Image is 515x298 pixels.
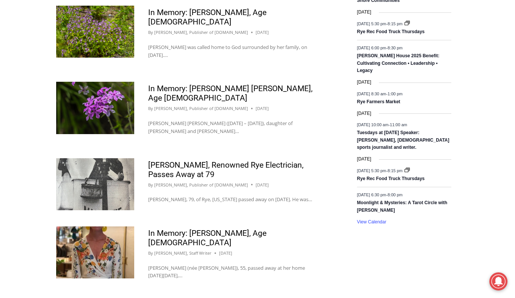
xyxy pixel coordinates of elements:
[148,119,316,135] p: [PERSON_NAME] [PERSON_NAME] ([DATE] – [DATE]), daughter of [PERSON_NAME] and [PERSON_NAME]…
[357,130,449,151] a: Tuesdays at [DATE] Speaker: [PERSON_NAME], [DEMOGRAPHIC_DATA] sports journalist and writer.
[357,99,400,105] a: Rye Farmers Market
[56,6,134,58] img: (PHOTO: Kim Eierman of EcoBeneficial designed and oversaw the installation of native plant beds f...
[388,168,403,173] span: 8:15 pm
[357,46,403,50] time: -
[148,229,267,247] a: In Memory: [PERSON_NAME], Age [DEMOGRAPHIC_DATA]
[357,168,404,173] time: -
[357,9,371,16] time: [DATE]
[148,84,313,102] a: In Memory: [PERSON_NAME] [PERSON_NAME], Age [DEMOGRAPHIC_DATA]
[148,29,153,36] span: By
[357,21,404,26] time: -
[56,158,134,210] img: Obituary - Greg MacKenzie
[256,182,269,188] time: [DATE]
[357,21,386,26] span: [DATE] 5:30 pm
[148,264,316,280] p: [PERSON_NAME] (née [PERSON_NAME]), 55, passed away at her home [DATE][DATE],…
[357,193,386,197] span: [DATE] 6:30 pm
[390,122,407,127] span: 11:00 am
[154,29,248,35] a: [PERSON_NAME], Publisher of [DOMAIN_NAME]
[148,196,316,203] p: [PERSON_NAME], 79, of Rye, [US_STATE] passed away on [DATE]. He was…
[357,156,371,163] time: [DATE]
[148,8,267,26] a: In Memory: [PERSON_NAME], Age [DEMOGRAPHIC_DATA]
[388,46,403,50] span: 8:30 pm
[357,110,371,117] time: [DATE]
[357,91,386,96] span: [DATE] 8:30 am
[357,46,386,50] span: [DATE] 6:00 pm
[256,29,269,36] time: [DATE]
[357,168,386,173] span: [DATE] 5:30 pm
[357,193,403,197] time: -
[154,182,248,188] a: [PERSON_NAME], Publisher of [DOMAIN_NAME]
[148,250,153,257] span: By
[148,105,153,112] span: By
[357,91,403,96] time: -
[256,105,269,112] time: [DATE]
[154,250,212,256] a: [PERSON_NAME], Staff Writer
[148,160,303,179] a: [PERSON_NAME], Renowned Rye Electrician, Passes Away at 79
[357,29,425,35] a: Rye Rec Food Truck Thursdays
[357,219,386,225] a: View Calendar
[388,21,403,26] span: 8:15 pm
[148,43,316,59] p: [PERSON_NAME] was called home to God surrounded by her family, on [DATE]….
[56,82,134,134] img: (PHOTO: Kim Eierman of EcoBeneficial designed and oversaw the installation of native plant beds f...
[154,105,248,111] a: [PERSON_NAME], Publisher of [DOMAIN_NAME]
[357,79,371,86] time: [DATE]
[357,122,407,127] time: -
[388,91,403,96] span: 1:00 pm
[219,250,232,257] time: [DATE]
[357,200,448,213] a: Moonlight & Mysteries: A Tarot Circle with [PERSON_NAME]
[357,176,425,182] a: Rye Rec Food Truck Thursdays
[388,193,403,197] span: 8:00 pm
[148,182,153,188] span: By
[357,122,389,127] span: [DATE] 10:00 am
[56,226,134,278] img: In Memory: Allison C. Riggin, Age 55
[357,53,440,74] a: [PERSON_NAME] House 2025 Benefit: Cultivating Connection • Leadership • Legacy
